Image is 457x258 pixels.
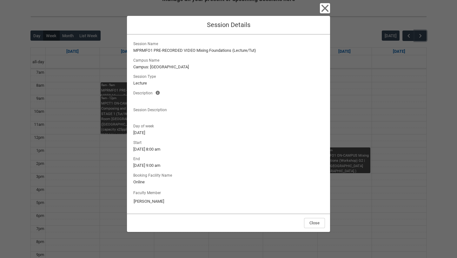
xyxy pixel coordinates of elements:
span: Start [133,139,144,146]
lightning-formatted-text: Lecture [133,80,324,86]
span: Session Details [207,21,250,29]
span: Campus Name [133,56,162,63]
span: Session Type [133,72,158,79]
span: Day of week [133,122,156,129]
span: Description [133,89,155,96]
lightning-formatted-text: [DATE] [133,130,324,136]
span: Session Description [133,106,169,113]
lightning-formatted-text: MPRMFO1 PRE-RECORDED VIDEO Mixing Foundations (Lecture/Tut) [133,47,324,54]
label: Faculty Member [133,189,163,196]
button: Close [304,218,325,228]
span: Booking Facility Name [133,171,175,178]
span: Session Name [133,40,161,47]
lightning-formatted-text: Online [133,179,324,185]
span: End [133,155,142,162]
button: Close [320,3,330,13]
lightning-formatted-text: Campus: [GEOGRAPHIC_DATA] [133,64,324,70]
lightning-formatted-text: [DATE] 8:00 am [133,146,324,153]
lightning-formatted-text: [DATE] 9:00 am [133,162,324,169]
